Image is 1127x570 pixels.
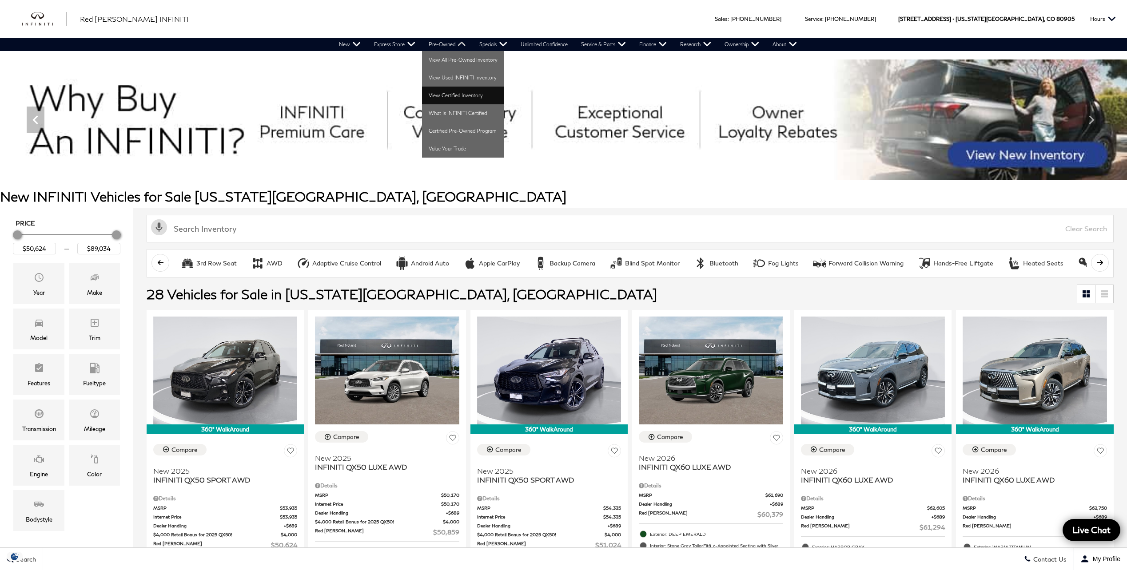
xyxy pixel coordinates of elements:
[801,514,932,520] span: Dealer Handling
[446,510,459,516] span: $689
[898,16,1075,22] a: [STREET_ADDRESS] • [US_STATE][GEOGRAPHIC_DATA], CO 80905
[963,522,1081,532] span: Red [PERSON_NAME]
[147,286,657,302] span: 28 Vehicles for Sale in [US_STATE][GEOGRAPHIC_DATA], [GEOGRAPHIC_DATA]
[441,492,459,499] span: $50,170
[281,531,297,538] span: $4,000
[794,424,952,434] div: 360° WalkAround
[16,219,118,227] h5: Price
[433,527,459,537] span: $50,859
[69,309,120,349] div: TrimTrim
[963,514,1107,520] a: Dealer Handling $689
[1094,444,1107,460] button: Save Vehicle
[639,501,769,507] span: Dealer Handling
[801,514,945,520] a: Dealer Handling $689
[315,501,459,507] a: Internet Price $50,170
[422,87,504,104] a: View Certified Inventory
[22,424,56,434] div: Transmission
[153,317,297,424] img: 2025 INFINITI QX50 SPORT AWD
[153,522,297,529] a: Dealer Handling $689
[477,475,614,484] span: INFINITI QX50 SPORT AWD
[27,107,44,133] div: Previous
[315,448,459,471] a: New 2025INFINITI QX50 LUXE AWD
[825,16,876,22] a: [PHONE_NUMBER]
[709,259,738,267] div: Bluetooth
[1074,548,1127,570] button: Open user profile menu
[477,531,621,538] a: $4,000 Retail Bonus for 2025 QX50! $4,000
[565,164,574,173] span: Go to slide 5
[801,475,938,484] span: INFINITI QX60 LUXE AWD
[963,495,1107,503] div: Pricing Details - INFINITI QX60 LUXE AWD
[694,257,707,270] div: Bluetooth
[477,505,621,511] a: MSRP $54,335
[477,540,621,550] a: Red [PERSON_NAME] $51,024
[13,243,56,254] input: Minimum
[22,12,67,26] a: infiniti
[981,446,1007,454] div: Compare
[728,16,729,22] span: :
[766,38,804,51] a: About
[1094,514,1107,520] span: $689
[22,12,67,26] img: INFINITI
[639,448,783,471] a: New 2026INFINITI QX60 LUXE AWD
[390,254,454,273] button: Android AutoAndroid Auto
[477,514,603,520] span: Internet Price
[805,16,822,22] span: Service
[801,467,938,475] span: New 2026
[14,555,36,563] span: Search
[574,38,633,51] a: Service & Parts
[963,317,1107,424] img: 2026 INFINITI QX60 LUXE AWD
[151,254,169,272] button: scroll left
[477,531,605,538] span: $4,000 Retail Bonus for 2025 QX50!
[34,451,44,469] span: Engine
[1023,259,1063,267] div: Heated Seats
[927,505,945,511] span: $62,605
[89,360,100,378] span: Fueltype
[13,263,64,304] div: YearYear
[477,540,595,550] span: Red [PERSON_NAME]
[639,317,783,424] img: 2026 INFINITI QX60 LUXE AWD
[463,257,477,270] div: Apple CarPlay
[673,38,718,51] a: Research
[315,431,368,443] button: Compare Vehicle
[477,317,621,424] img: 2025 INFINITI QX50 SPORT AWD
[819,446,845,454] div: Compare
[181,257,194,270] div: 3rd Row Seat
[89,406,100,424] span: Mileage
[479,259,520,267] div: Apple CarPlay
[280,505,297,511] span: $53,935
[477,522,621,529] a: Dealer Handling $689
[639,492,765,499] span: MSRP
[808,254,908,273] button: Forward Collision WarningForward Collision Warning
[422,69,504,87] a: View Used INFINITI Inventory
[246,254,287,273] button: AWDAWD
[1089,555,1120,562] span: My Profile
[153,505,280,511] span: MSRP
[153,475,291,484] span: INFINITI QX50 SPORT AWD
[28,378,50,388] div: Features
[477,467,614,475] span: New 2025
[30,469,48,479] div: Engine
[770,501,783,507] span: $689
[315,519,459,525] a: $4,000 Retail Bonus for 2025 QX50! $4,000
[441,501,459,507] span: $50,170
[422,122,504,140] a: Certified Pre-Owned Program
[297,257,310,270] div: Adaptive Cruise Control
[84,424,105,434] div: Mileage
[89,315,100,333] span: Trim
[689,254,743,273] button: BluetoothBluetooth
[422,51,504,69] a: View All Pre-Owned Inventory
[367,38,422,51] a: Express Store
[801,522,945,532] a: Red [PERSON_NAME] $61,294
[639,431,692,443] button: Compare Vehicle
[13,230,22,239] div: Minimum Price
[153,531,297,538] a: $4,000 Retail Bonus for 2025 QX50! $4,000
[625,259,680,267] div: Blind Spot Monitor
[801,495,945,503] div: Pricing Details - INFINITI QX60 LUXE AWD
[1003,254,1068,273] button: Heated SeatsHeated Seats
[541,164,550,173] span: Go to slide 3
[534,257,547,270] div: Backup Camera
[477,461,621,484] a: New 2025INFINITI QX50 SPORT AWD
[147,424,304,434] div: 360° WalkAround
[1083,107,1100,133] div: Next
[609,257,623,270] div: Blind Spot Monitor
